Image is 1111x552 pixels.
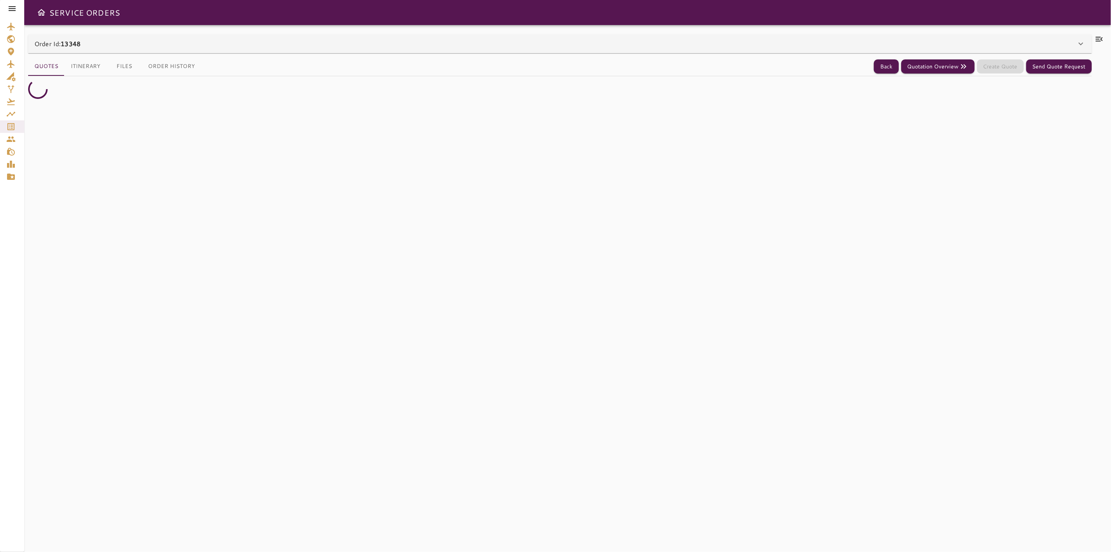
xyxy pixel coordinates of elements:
button: Quotes [28,57,64,76]
button: Send Quote Request [1026,59,1092,74]
button: Itinerary [64,57,107,76]
div: basic tabs example [28,57,201,76]
button: Files [107,57,142,76]
div: Order Id:13348 [28,34,1092,53]
button: Open drawer [34,5,49,20]
button: Order History [142,57,201,76]
h6: SERVICE ORDERS [49,6,120,19]
button: Back [874,59,899,74]
button: Quotation Overview [901,59,975,74]
p: Order Id: [34,39,80,48]
b: 13348 [61,39,80,48]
